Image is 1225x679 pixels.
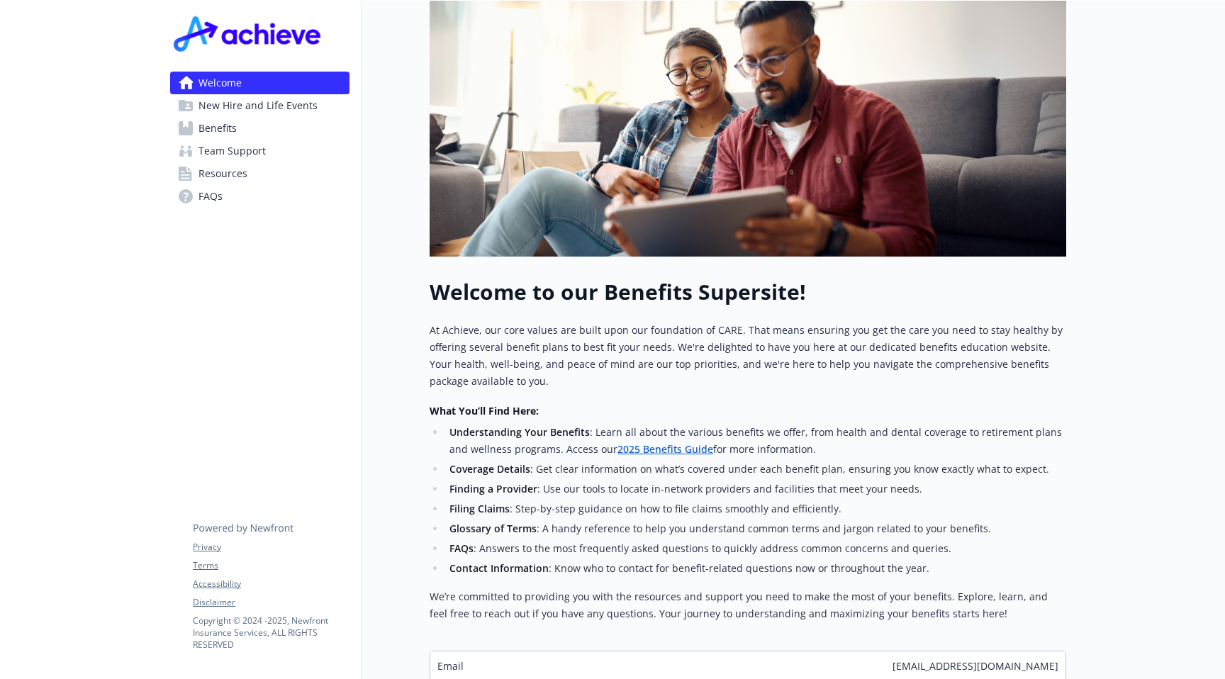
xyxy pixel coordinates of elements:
a: Accessibility [193,578,349,590]
p: At Achieve, our core values are built upon our foundation of CARE. That means ensuring you get th... [430,322,1066,390]
p: We’re committed to providing you with the resources and support you need to make the most of your... [430,588,1066,622]
p: Copyright © 2024 - 2025 , Newfront Insurance Services, ALL RIGHTS RESERVED [193,615,349,651]
strong: Coverage Details [449,462,530,476]
li: : A handy reference to help you understand common terms and jargon related to your benefits. [445,520,1066,537]
a: Team Support [170,140,349,162]
span: Resources [198,162,247,185]
span: New Hire and Life Events [198,94,318,117]
li: : Learn all about the various benefits we offer, from health and dental coverage to retirement pl... [445,424,1066,458]
a: Benefits [170,117,349,140]
strong: Finding a Provider [449,482,537,495]
strong: Contact Information [449,561,549,575]
a: Resources [170,162,349,185]
span: Benefits [198,117,237,140]
span: Team Support [198,140,266,162]
li: : Answers to the most frequently asked questions to quickly address common concerns and queries. [445,540,1066,557]
strong: Understanding Your Benefits [449,425,590,439]
span: [EMAIL_ADDRESS][DOMAIN_NAME] [893,658,1058,673]
a: Welcome [170,72,349,94]
span: FAQs [198,185,223,208]
strong: FAQs [449,541,474,555]
a: Disclaimer [193,596,349,609]
a: New Hire and Life Events [170,94,349,117]
li: : Know who to contact for benefit-related questions now or throughout the year. [445,560,1066,577]
a: Privacy [193,541,349,554]
strong: What You’ll Find Here: [430,404,539,417]
span: Email [437,658,464,673]
a: FAQs [170,185,349,208]
a: 2025 Benefits Guide [617,442,713,456]
strong: Filing Claims [449,502,510,515]
li: : Use our tools to locate in-network providers and facilities that meet your needs. [445,481,1066,498]
li: : Get clear information on what’s covered under each benefit plan, ensuring you know exactly what... [445,461,1066,478]
span: Welcome [198,72,242,94]
li: : Step-by-step guidance on how to file claims smoothly and efficiently. [445,500,1066,517]
h1: Welcome to our Benefits Supersite! [430,279,1066,305]
a: Terms [193,559,349,572]
strong: Glossary of Terms [449,522,537,535]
